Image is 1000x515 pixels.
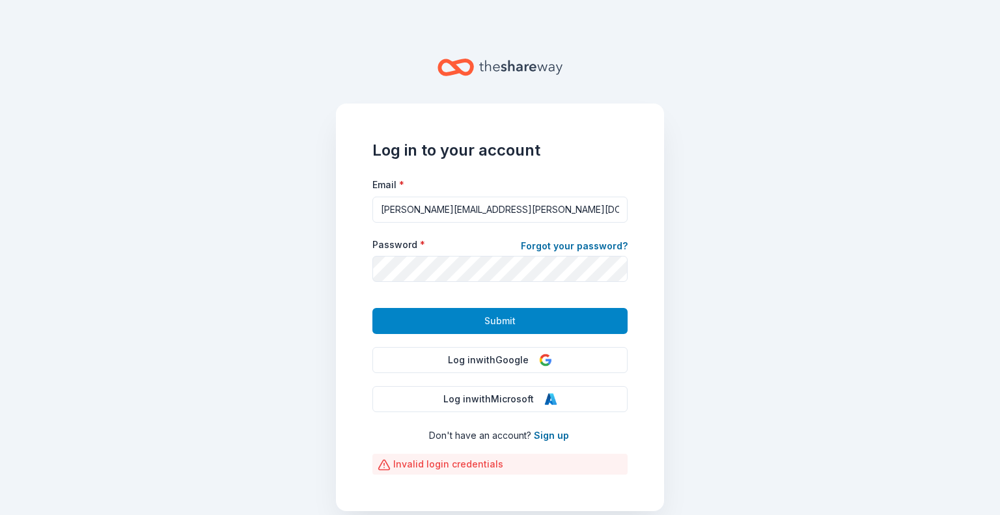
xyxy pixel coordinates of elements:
a: Home [437,52,562,83]
button: Submit [372,308,628,334]
span: Submit [484,313,516,329]
label: Email [372,178,404,191]
img: Microsoft Logo [544,393,557,406]
a: Forgot your password? [521,238,628,257]
h1: Log in to your account [372,140,628,161]
span: Don ' t have an account? [429,430,531,441]
img: Google Logo [539,354,552,367]
button: Log inwithGoogle [372,347,628,373]
label: Password [372,238,425,251]
a: Sign up [534,430,569,441]
button: Log inwithMicrosoft [372,386,628,412]
div: Invalid login credentials [372,454,628,475]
